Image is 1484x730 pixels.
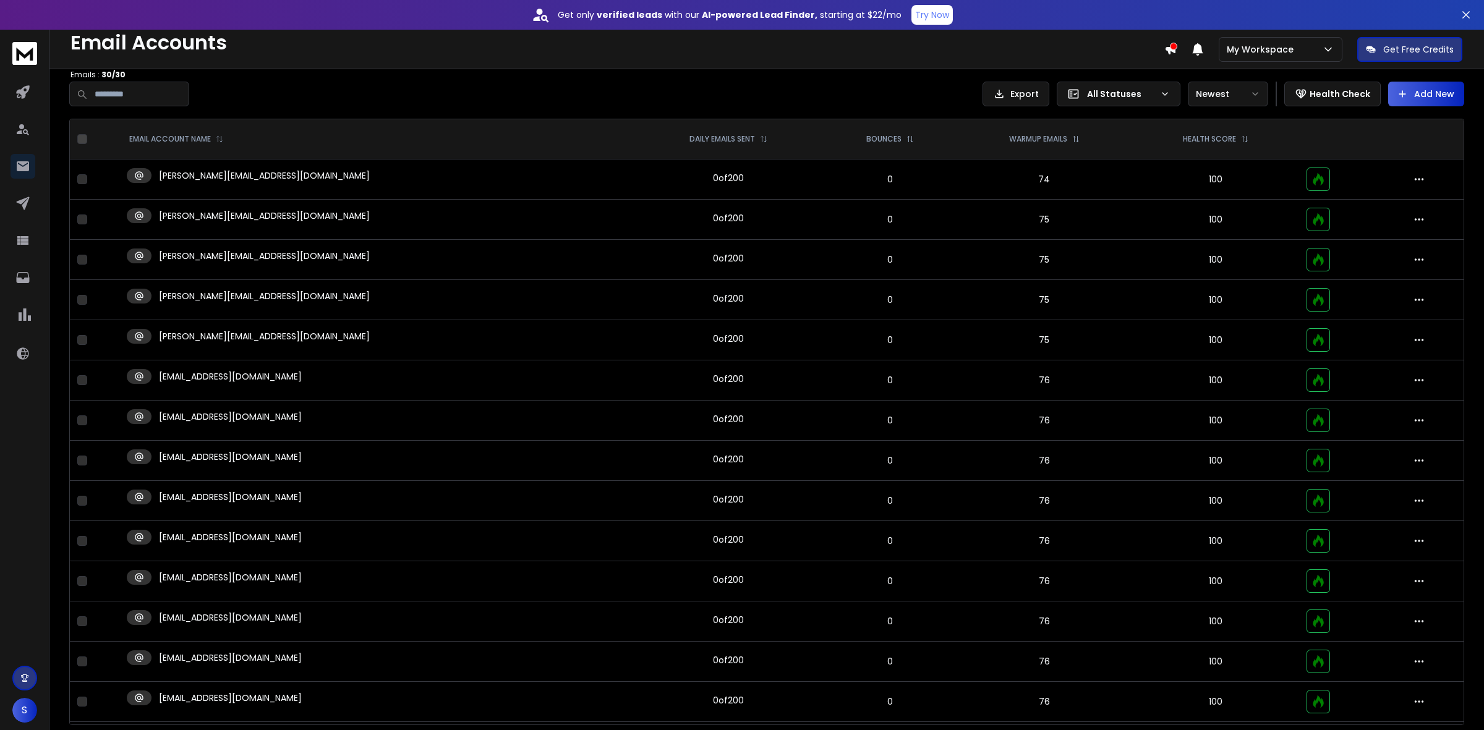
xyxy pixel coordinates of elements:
[159,410,302,423] p: [EMAIL_ADDRESS][DOMAIN_NAME]
[832,535,949,547] p: 0
[956,200,1132,240] td: 75
[1132,240,1299,280] td: 100
[1132,159,1299,200] td: 100
[1227,43,1298,56] p: My Workspace
[702,9,817,21] strong: AI-powered Lead Finder,
[956,481,1132,521] td: 76
[1132,642,1299,682] td: 100
[1188,82,1268,106] button: Newest
[12,42,37,65] img: logo
[832,655,949,668] p: 0
[1284,82,1381,106] button: Health Check
[159,531,302,543] p: [EMAIL_ADDRESS][DOMAIN_NAME]
[713,212,744,224] div: 0 of 200
[70,32,1164,54] h1: Email Accounts
[832,615,949,627] p: 0
[713,252,744,265] div: 0 of 200
[832,213,949,226] p: 0
[832,575,949,587] p: 0
[1183,134,1236,144] p: HEALTH SCORE
[956,601,1132,642] td: 76
[983,82,1049,106] button: Export
[1132,401,1299,441] td: 100
[1132,200,1299,240] td: 100
[1132,521,1299,561] td: 100
[1132,682,1299,722] td: 100
[713,694,744,707] div: 0 of 200
[956,521,1132,561] td: 76
[713,413,744,425] div: 0 of 200
[956,642,1132,682] td: 76
[832,173,949,185] p: 0
[159,651,302,664] p: [EMAIL_ADDRESS][DOMAIN_NAME]
[713,453,744,465] div: 0 of 200
[1009,134,1067,144] p: WARMUP EMAILS
[832,695,949,708] p: 0
[915,9,949,21] p: Try Now
[159,370,302,383] p: [EMAIL_ADDRESS][DOMAIN_NAME]
[832,414,949,427] p: 0
[1132,481,1299,521] td: 100
[689,134,755,144] p: DAILY EMAILS SENT
[12,698,37,723] button: S
[956,561,1132,601] td: 76
[159,290,370,302] p: [PERSON_NAME][EMAIL_ADDRESS][DOMAIN_NAME]
[597,9,662,21] strong: verified leads
[956,159,1132,200] td: 74
[713,172,744,184] div: 0 of 200
[956,240,1132,280] td: 75
[713,493,744,506] div: 0 of 200
[159,250,370,262] p: [PERSON_NAME][EMAIL_ADDRESS][DOMAIN_NAME]
[1132,360,1299,401] td: 100
[911,5,953,25] button: Try Now
[1132,441,1299,481] td: 100
[832,494,949,507] p: 0
[159,451,302,463] p: [EMAIL_ADDRESS][DOMAIN_NAME]
[956,682,1132,722] td: 76
[101,69,126,80] span: 30 / 30
[713,533,744,546] div: 0 of 200
[159,330,370,342] p: [PERSON_NAME][EMAIL_ADDRESS][DOMAIN_NAME]
[1383,43,1454,56] p: Get Free Credits
[159,491,302,503] p: [EMAIL_ADDRESS][DOMAIN_NAME]
[832,454,949,467] p: 0
[1310,88,1370,100] p: Health Check
[832,334,949,346] p: 0
[1357,37,1462,62] button: Get Free Credits
[832,374,949,386] p: 0
[713,574,744,586] div: 0 of 200
[832,253,949,266] p: 0
[1132,320,1299,360] td: 100
[956,280,1132,320] td: 75
[956,320,1132,360] td: 75
[956,360,1132,401] td: 76
[713,373,744,385] div: 0 of 200
[129,134,223,144] div: EMAIL ACCOUNT NAME
[159,169,370,182] p: [PERSON_NAME][EMAIL_ADDRESS][DOMAIN_NAME]
[1388,82,1464,106] button: Add New
[1132,561,1299,601] td: 100
[713,333,744,345] div: 0 of 200
[1132,280,1299,320] td: 100
[159,611,302,624] p: [EMAIL_ADDRESS][DOMAIN_NAME]
[713,614,744,626] div: 0 of 200
[558,9,902,21] p: Get only with our starting at $22/mo
[70,70,1164,80] p: Emails :
[956,401,1132,441] td: 76
[956,441,1132,481] td: 76
[832,294,949,306] p: 0
[159,210,370,222] p: [PERSON_NAME][EMAIL_ADDRESS][DOMAIN_NAME]
[866,134,902,144] p: BOUNCES
[1087,88,1155,100] p: All Statuses
[159,571,302,584] p: [EMAIL_ADDRESS][DOMAIN_NAME]
[713,654,744,666] div: 0 of 200
[159,692,302,704] p: [EMAIL_ADDRESS][DOMAIN_NAME]
[1132,601,1299,642] td: 100
[713,292,744,305] div: 0 of 200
